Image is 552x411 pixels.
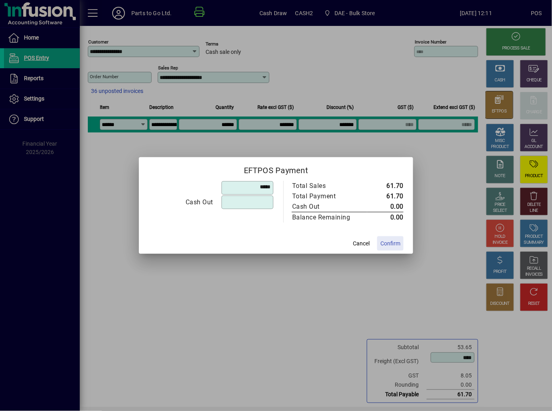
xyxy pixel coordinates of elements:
[367,181,404,191] td: 61.70
[292,181,367,191] td: Total Sales
[367,202,404,212] td: 0.00
[380,239,400,248] span: Confirm
[377,236,404,251] button: Confirm
[149,198,213,207] div: Cash Out
[292,213,359,222] div: Balance Remaining
[292,191,367,202] td: Total Payment
[367,191,404,202] td: 61.70
[367,212,404,223] td: 0.00
[353,239,370,248] span: Cancel
[292,202,359,211] div: Cash Out
[139,157,413,180] h2: EFTPOS Payment
[348,236,374,251] button: Cancel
